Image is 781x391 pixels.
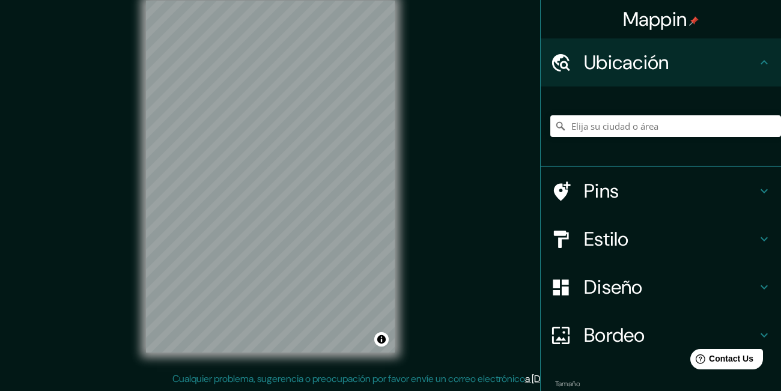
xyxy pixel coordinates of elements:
[689,16,699,26] img: pin-icon.png
[541,167,781,215] div: Pins
[541,311,781,359] div: Bordeo
[584,179,757,203] h4: Pins
[584,323,757,347] h4: Bordeo
[623,7,699,31] h4: Mappin
[541,263,781,311] div: Diseño
[541,38,781,86] div: Ubicación
[374,332,389,347] button: Atribución de choques
[555,379,580,389] label: Tamaño
[525,372,603,385] a: a [DOMAIN_NAME]
[584,275,757,299] h4: Diseño
[146,1,395,353] canvas: Mapa
[541,215,781,263] div: Estilo
[584,50,757,74] h4: Ubicación
[550,115,781,137] input: Elija su ciudad o área
[172,372,605,386] p: Cualquier problema, sugerencia o preocupación por favor envíe un correo electrónico .
[584,227,757,251] h4: Estilo
[674,344,768,378] iframe: Help widget launcher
